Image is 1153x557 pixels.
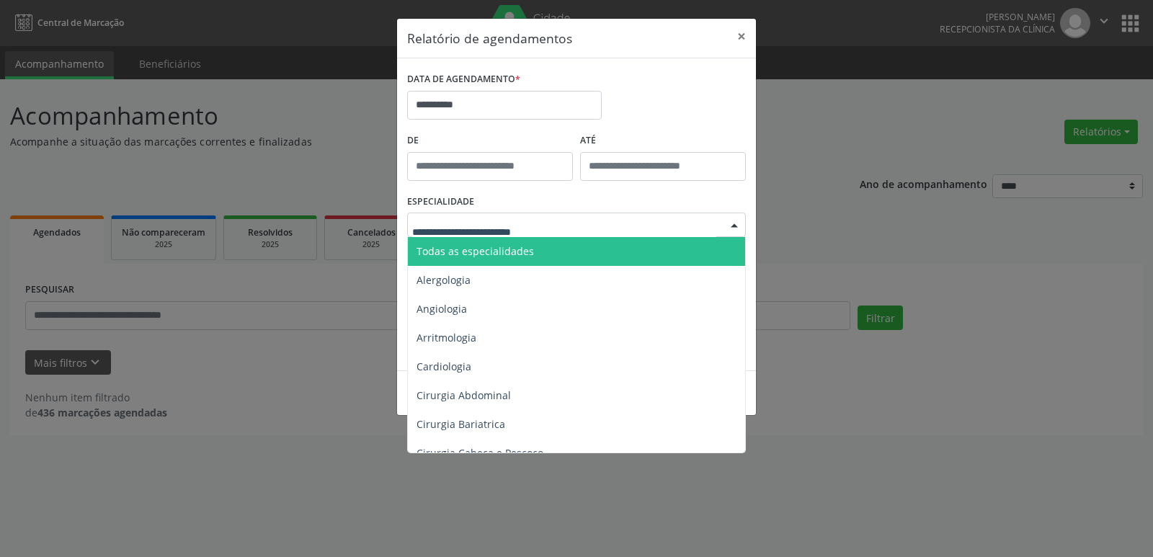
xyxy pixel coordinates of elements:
span: Cirurgia Bariatrica [417,417,505,431]
label: ATÉ [580,130,746,152]
label: De [407,130,573,152]
button: Close [727,19,756,54]
span: Cardiologia [417,360,471,373]
label: DATA DE AGENDAMENTO [407,68,520,91]
span: Alergologia [417,273,471,287]
span: Angiologia [417,302,467,316]
span: Cirurgia Abdominal [417,388,511,402]
span: Arritmologia [417,331,476,344]
span: Cirurgia Cabeça e Pescoço [417,446,543,460]
span: Todas as especialidades [417,244,534,258]
h5: Relatório de agendamentos [407,29,572,48]
label: ESPECIALIDADE [407,191,474,213]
